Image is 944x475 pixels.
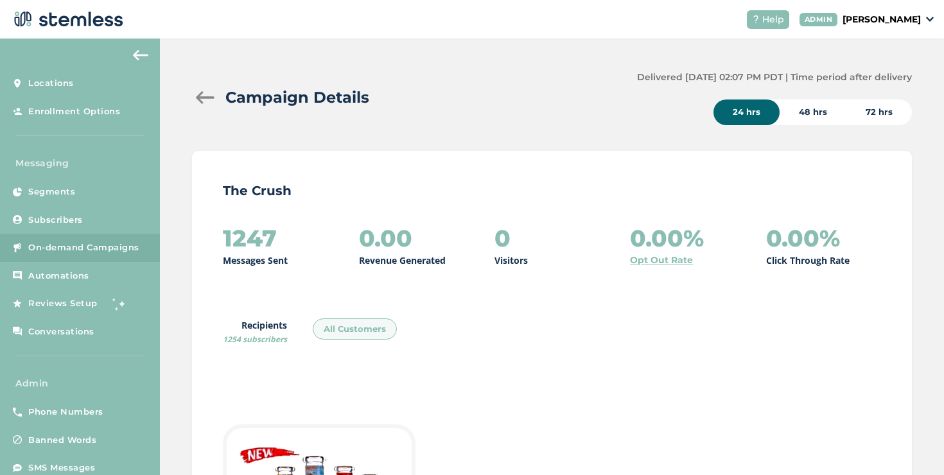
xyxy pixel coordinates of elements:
[28,270,89,282] span: Automations
[846,99,912,125] div: 72 hrs
[28,325,94,338] span: Conversations
[637,71,912,84] label: Delivered [DATE] 02:07 PM PDT | Time period after delivery
[28,186,75,198] span: Segments
[28,406,103,419] span: Phone Numbers
[630,254,693,267] a: Opt Out Rate
[28,434,96,447] span: Banned Words
[359,225,412,251] h2: 0.00
[762,13,784,26] span: Help
[800,13,838,26] div: ADMIN
[359,254,446,267] p: Revenue Generated
[223,318,287,345] label: Recipients
[313,318,397,340] div: All Customers
[223,254,288,267] p: Messages Sent
[843,13,921,26] p: [PERSON_NAME]
[223,334,287,345] span: 1254 subscribers
[494,225,511,251] h2: 0
[752,15,760,23] img: icon-help-white-03924b79.svg
[28,297,98,310] span: Reviews Setup
[28,105,120,118] span: Enrollment Options
[713,99,780,125] div: 24 hrs
[880,413,944,475] iframe: Chat Widget
[494,254,528,267] p: Visitors
[223,182,881,200] p: The Crush
[28,462,95,474] span: SMS Messages
[28,241,139,254] span: On-demand Campaigns
[28,77,74,90] span: Locations
[223,225,277,251] h2: 1247
[630,225,704,251] h2: 0.00%
[10,6,123,32] img: logo-dark-0685b13c.svg
[780,99,846,125] div: 48 hrs
[107,291,133,316] img: glitter-stars-b7820f95.gif
[766,225,840,251] h2: 0.00%
[133,50,148,60] img: icon-arrow-back-accent-c549486e.svg
[766,254,850,267] p: Click Through Rate
[28,214,83,227] span: Subscribers
[926,17,934,22] img: icon_down-arrow-small-66adaf34.svg
[225,86,369,109] h2: Campaign Details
